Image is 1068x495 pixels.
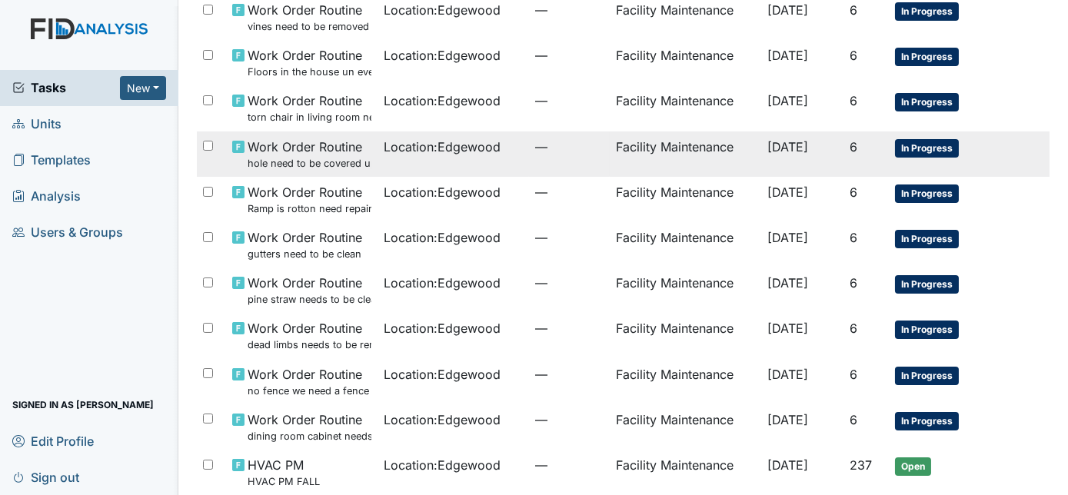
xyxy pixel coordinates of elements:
span: Templates [12,148,91,172]
span: Work Order Routine dining room cabinet needs a knob [248,410,371,444]
span: [DATE] [767,321,808,336]
span: — [535,183,604,201]
span: Work Order Routine gutters need to be clean [248,228,362,261]
span: Location : Edgewood [384,1,501,19]
span: [DATE] [767,367,808,382]
td: Facility Maintenance [610,40,761,85]
span: [DATE] [767,230,808,245]
span: [DATE] [767,412,808,427]
span: 6 [850,184,857,200]
span: — [535,456,604,474]
small: hole need to be covered up in back yard [248,156,371,171]
span: [DATE] [767,139,808,154]
span: Work Order Routine torn chair in living room need painted [248,91,371,125]
td: Facility Maintenance [610,177,761,222]
span: In Progress [895,230,959,248]
span: — [535,46,604,65]
span: Signed in as [PERSON_NAME] [12,393,154,417]
span: — [535,365,604,384]
span: — [535,1,604,19]
span: Work Order Routine Ramp is rotton need repair [248,183,371,216]
span: [DATE] [767,457,808,473]
span: 6 [850,48,857,63]
span: Location : Edgewood [384,46,501,65]
button: New [120,76,166,100]
span: HVAC PM HVAC PM FALL [248,456,320,489]
span: 6 [850,139,857,154]
small: Floors in the house un even whole house [248,65,371,79]
span: In Progress [895,48,959,66]
span: Analysis [12,184,81,208]
span: [DATE] [767,275,808,291]
small: gutters need to be clean [248,247,362,261]
span: In Progress [895,321,959,339]
span: — [535,228,604,247]
span: — [535,138,604,156]
span: In Progress [895,2,959,21]
span: 6 [850,321,857,336]
span: In Progress [895,412,959,430]
span: Users & Groups [12,221,123,244]
span: Work Order Routine vines need to be removed around the porch [248,1,371,34]
td: Facility Maintenance [610,131,761,177]
td: Facility Maintenance [610,313,761,358]
td: Facility Maintenance [610,450,761,495]
span: Work Order Routine no fence we need a fence [248,365,369,398]
span: Sign out [12,465,79,489]
span: 6 [850,230,857,245]
small: dead limbs needs to be removed from yard [248,337,371,352]
small: Ramp is rotton need repair [248,201,371,216]
span: In Progress [895,367,959,385]
td: Facility Maintenance [610,222,761,267]
span: In Progress [895,139,959,158]
span: — [535,274,604,292]
small: HVAC PM FALL [248,474,320,489]
span: Location : Edgewood [384,319,501,337]
span: Location : Edgewood [384,138,501,156]
span: Location : Edgewood [384,456,501,474]
span: [DATE] [767,48,808,63]
td: Facility Maintenance [610,85,761,131]
span: In Progress [895,93,959,111]
span: — [535,319,604,337]
span: Location : Edgewood [384,274,501,292]
span: Open [895,457,931,476]
span: Edit Profile [12,429,94,453]
span: Location : Edgewood [384,183,501,201]
a: Tasks [12,78,120,97]
span: Work Order Routine hole need to be covered up in back yard [248,138,371,171]
small: pine straw needs to be clean off top of the house [248,292,371,307]
span: Location : Edgewood [384,91,501,110]
span: Location : Edgewood [384,228,501,247]
span: Work Order Routine pine straw needs to be clean off top of the house [248,274,371,307]
span: [DATE] [767,2,808,18]
span: Location : Edgewood [384,410,501,429]
span: 237 [850,457,872,473]
td: Facility Maintenance [610,359,761,404]
span: — [535,410,604,429]
span: [DATE] [767,93,808,108]
span: [DATE] [767,184,808,200]
span: — [535,91,604,110]
td: Facility Maintenance [610,404,761,450]
small: dining room cabinet needs a knob [248,429,371,444]
small: torn chair in living room need painted [248,110,371,125]
span: In Progress [895,275,959,294]
span: Location : Edgewood [384,365,501,384]
span: Units [12,112,62,136]
span: 6 [850,93,857,108]
td: Facility Maintenance [610,267,761,313]
span: 6 [850,367,857,382]
span: In Progress [895,184,959,203]
small: vines need to be removed around the porch [248,19,371,34]
small: no fence we need a fence [248,384,369,398]
span: Work Order Routine dead limbs needs to be removed from yard [248,319,371,352]
span: 6 [850,2,857,18]
span: 6 [850,275,857,291]
span: 6 [850,412,857,427]
span: Work Order Routine Floors in the house un even whole house [248,46,371,79]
